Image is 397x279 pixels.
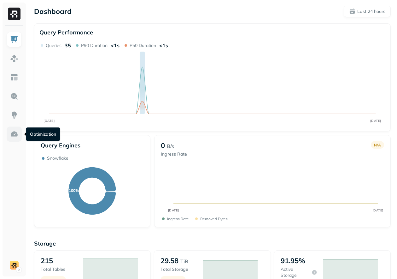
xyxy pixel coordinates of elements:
[44,119,55,123] tspan: [DATE]
[81,43,108,49] p: P90 Duration
[167,142,174,150] p: B/s
[161,141,165,150] p: 0
[161,266,197,272] p: Total storage
[39,29,93,36] p: Query Performance
[357,9,385,15] p: Last 24 hours
[374,143,381,147] p: N/A
[200,217,228,221] p: Removed bytes
[10,92,18,100] img: Query Explorer
[130,43,156,49] p: P50 Duration
[281,256,305,265] p: 91.95%
[10,54,18,62] img: Assets
[10,111,18,119] img: Insights
[344,6,391,17] button: Last 24 hours
[34,7,72,16] p: Dashboard
[168,208,179,212] tspan: [DATE]
[161,256,178,265] p: 29.58
[65,42,71,49] p: 35
[180,258,188,265] p: TiB
[69,188,79,193] text: 100%
[370,119,381,123] tspan: [DATE]
[159,42,168,49] p: <1s
[281,266,310,278] p: Active storage
[10,35,18,44] img: Dashboard
[46,43,61,49] p: Queries
[167,217,189,221] p: Ingress Rate
[10,130,18,138] img: Optimization
[111,42,120,49] p: <1s
[41,256,53,265] p: 215
[10,73,18,81] img: Asset Explorer
[8,8,20,20] img: Ryft
[372,208,383,212] tspan: [DATE]
[41,142,144,149] p: Query Engines
[41,266,77,272] p: Total tables
[34,240,391,247] p: Storage
[47,155,68,161] p: Snowflake
[161,151,187,157] p: Ingress Rate
[26,128,60,141] div: Optimization
[10,261,19,270] img: demo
